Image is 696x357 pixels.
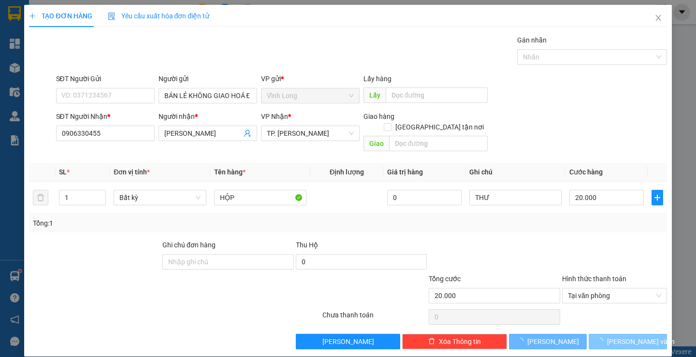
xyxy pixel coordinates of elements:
[33,218,269,228] div: Tổng: 1
[645,5,672,32] button: Close
[33,190,48,205] button: delete
[261,113,288,120] span: VP Nhận
[363,87,386,103] span: Lấy
[119,190,200,205] span: Bất kỳ
[387,168,423,176] span: Giá trị hàng
[363,75,391,83] span: Lấy hàng
[29,13,36,19] span: plus
[159,111,257,122] div: Người nhận
[465,163,565,182] th: Ghi chú
[607,336,675,347] span: [PERSON_NAME] và In
[389,136,488,151] input: Dọc đường
[652,190,663,205] button: plus
[391,122,488,132] span: [GEOGRAPHIC_DATA] tận nơi
[59,168,67,176] span: SL
[330,168,364,176] span: Định lượng
[267,88,354,103] span: Vĩnh Long
[267,126,354,141] span: TP. Hồ Chí Minh
[162,254,294,270] input: Ghi chú đơn hàng
[596,338,607,344] span: loading
[652,194,663,201] span: plus
[261,73,360,84] div: VP gửi
[296,241,318,249] span: Thu Hộ
[5,5,39,39] img: logo.jpg
[114,168,150,176] span: Đơn vị tính
[214,190,306,205] input: VD: Bàn, Ghế
[5,65,12,71] span: environment
[363,113,394,120] span: Giao hàng
[162,241,216,249] label: Ghi chú đơn hàng
[654,14,662,22] span: close
[517,338,527,344] span: loading
[214,168,246,176] span: Tên hàng
[363,136,389,151] span: Giao
[429,275,461,283] span: Tổng cước
[322,336,374,347] span: [PERSON_NAME]
[439,336,481,347] span: Xóa Thông tin
[5,52,67,63] li: VP Vĩnh Long
[296,334,401,349] button: [PERSON_NAME]
[321,310,428,327] div: Chưa thanh toán
[159,73,257,84] div: Người gửi
[402,334,507,349] button: deleteXóa Thông tin
[5,5,140,41] li: [PERSON_NAME] - 0931936768
[5,64,57,93] b: 107/1 , Đường 2/9 P1, TP Vĩnh Long
[428,338,435,345] span: delete
[56,111,155,122] div: SĐT Người Nhận
[527,336,579,347] span: [PERSON_NAME]
[517,36,547,44] label: Gán nhãn
[108,12,210,20] span: Yêu cầu xuất hóa đơn điện tử
[589,334,667,349] button: [PERSON_NAME] và In
[386,87,488,103] input: Dọc đường
[569,168,603,176] span: Cước hàng
[562,275,626,283] label: Hình thức thanh toán
[108,13,116,20] img: icon
[29,12,92,20] span: TẠO ĐƠN HÀNG
[56,73,155,84] div: SĐT Người Gửi
[244,129,251,137] span: user-add
[67,52,129,73] li: VP TP. [PERSON_NAME]
[469,190,562,205] input: Ghi Chú
[509,334,587,349] button: [PERSON_NAME]
[568,288,661,303] span: Tại văn phòng
[387,190,462,205] input: 0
